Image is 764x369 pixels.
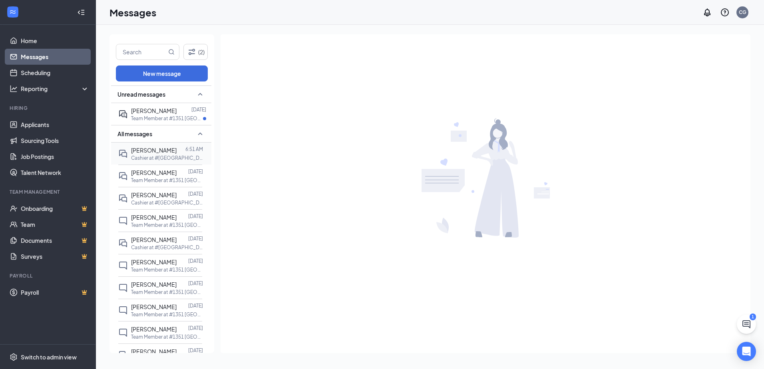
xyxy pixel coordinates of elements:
[77,8,85,16] svg: Collapse
[187,47,197,57] svg: Filter
[117,130,152,138] span: All messages
[131,147,177,154] span: [PERSON_NAME]
[131,266,203,273] p: Team Member at #1351 [GEOGRAPHIC_DATA]
[118,216,128,226] svg: ChatInactive
[131,281,177,288] span: [PERSON_NAME]
[118,306,128,315] svg: ChatInactive
[191,106,206,113] p: [DATE]
[10,188,88,195] div: Team Management
[10,272,88,279] div: Payroll
[131,289,203,296] p: Team Member at #1351 [GEOGRAPHIC_DATA]
[131,199,203,206] p: Cashier at #[GEOGRAPHIC_DATA]
[10,85,18,93] svg: Analysis
[21,165,89,181] a: Talent Network
[116,65,208,81] button: New message
[21,133,89,149] a: Sourcing Tools
[21,117,89,133] a: Applicants
[118,171,128,181] svg: DoubleChat
[118,261,128,270] svg: ChatInactive
[131,222,203,228] p: Team Member at #1351 [GEOGRAPHIC_DATA]
[131,333,203,340] p: Team Member at #1351 [GEOGRAPHIC_DATA]
[118,283,128,293] svg: ChatInactive
[188,190,203,197] p: [DATE]
[131,115,203,122] p: Team Member at #1351 [GEOGRAPHIC_DATA]
[195,129,205,139] svg: SmallChevronUp
[168,49,175,55] svg: MagnifyingGlass
[9,8,17,16] svg: WorkstreamLogo
[21,353,77,361] div: Switch to admin view
[131,311,203,318] p: Team Member at #1351 [GEOGRAPHIC_DATA]
[118,149,128,159] svg: DoubleChat
[21,248,89,264] a: SurveysCrown
[720,8,730,17] svg: QuestionInfo
[739,9,746,16] div: CG
[10,353,18,361] svg: Settings
[185,146,203,153] p: 6:51 AM
[188,280,203,287] p: [DATE]
[109,6,156,19] h1: Messages
[10,105,88,111] div: Hiring
[183,44,208,60] button: Filter (2)
[742,319,751,329] svg: ChatActive
[737,342,756,361] div: Open Intercom Messenger
[21,232,89,248] a: DocumentsCrown
[21,200,89,216] a: OnboardingCrown
[131,169,177,176] span: [PERSON_NAME]
[188,168,203,175] p: [DATE]
[188,347,203,354] p: [DATE]
[21,216,89,232] a: TeamCrown
[188,258,203,264] p: [DATE]
[131,214,177,221] span: [PERSON_NAME]
[116,44,167,60] input: Search
[118,194,128,203] svg: DoubleChat
[188,213,203,220] p: [DATE]
[117,90,165,98] span: Unread messages
[195,89,205,99] svg: SmallChevronUp
[21,85,90,93] div: Reporting
[131,258,177,266] span: [PERSON_NAME]
[737,315,756,334] button: ChatActive
[131,155,203,161] p: Cashier at #[GEOGRAPHIC_DATA]
[188,325,203,331] p: [DATE]
[21,284,89,300] a: PayrollCrown
[188,302,203,309] p: [DATE]
[131,191,177,198] span: [PERSON_NAME]
[131,348,177,355] span: [PERSON_NAME]
[131,325,177,333] span: [PERSON_NAME]
[131,236,177,243] span: [PERSON_NAME]
[118,350,128,360] svg: DoubleChat
[131,177,203,184] p: Team Member at #1351 [GEOGRAPHIC_DATA]
[131,244,203,251] p: Cashier at #[GEOGRAPHIC_DATA]
[21,65,89,81] a: Scheduling
[131,303,177,310] span: [PERSON_NAME]
[118,238,128,248] svg: DoubleChat
[188,235,203,242] p: [DATE]
[702,8,712,17] svg: Notifications
[21,49,89,65] a: Messages
[131,107,177,114] span: [PERSON_NAME]
[21,33,89,49] a: Home
[750,313,756,320] div: 1
[118,109,128,119] svg: ActiveDoubleChat
[118,328,128,337] svg: ChatInactive
[21,149,89,165] a: Job Postings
